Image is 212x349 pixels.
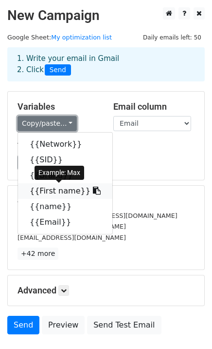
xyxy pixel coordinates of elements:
[10,53,202,76] div: 1. Write your email in Gmail 2. Click
[140,32,205,43] span: Daily emails left: 50
[18,223,126,230] small: [EMAIL_ADDRESS][DOMAIN_NAME]
[18,136,112,152] a: {{Network}}
[18,183,112,199] a: {{First name}}
[18,248,58,260] a: +42 more
[18,168,112,183] a: {{Brand}}
[51,34,112,41] a: My optimization list
[7,34,112,41] small: Google Sheet:
[113,101,194,112] h5: Email column
[163,302,212,349] div: 聊天小组件
[18,199,112,214] a: {{name}}
[35,166,84,180] div: Example: Max
[18,212,177,219] small: [PERSON_NAME][EMAIL_ADDRESS][DOMAIN_NAME]
[18,101,99,112] h5: Variables
[163,302,212,349] iframe: Chat Widget
[18,234,126,241] small: [EMAIL_ADDRESS][DOMAIN_NAME]
[18,285,194,296] h5: Advanced
[42,316,85,334] a: Preview
[18,116,77,131] a: Copy/paste...
[7,316,39,334] a: Send
[7,7,205,24] h2: New Campaign
[87,316,161,334] a: Send Test Email
[45,64,71,76] span: Send
[18,152,112,168] a: {{SID}}
[18,214,112,230] a: {{Email}}
[140,34,205,41] a: Daily emails left: 50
